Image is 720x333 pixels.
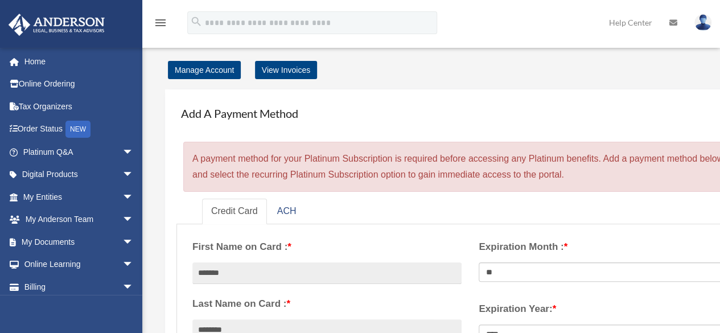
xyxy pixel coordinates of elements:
label: Last Name on Card : [192,295,462,313]
a: Digital Productsarrow_drop_down [8,163,151,186]
a: Home [8,50,151,73]
a: Tax Organizers [8,95,151,118]
span: arrow_drop_down [122,141,145,164]
div: NEW [65,121,90,138]
a: Order StatusNEW [8,118,151,141]
label: First Name on Card : [192,239,462,256]
a: Manage Account [168,61,241,79]
a: My Anderson Teamarrow_drop_down [8,208,151,231]
i: menu [154,16,167,30]
a: View Invoices [255,61,317,79]
a: Online Ordering [8,73,151,96]
a: Platinum Q&Aarrow_drop_down [8,141,151,163]
a: ACH [268,199,306,224]
span: arrow_drop_down [122,163,145,187]
img: Anderson Advisors Platinum Portal [5,14,108,36]
span: arrow_drop_down [122,186,145,209]
a: Credit Card [202,199,267,224]
a: My Documentsarrow_drop_down [8,231,151,253]
a: Billingarrow_drop_down [8,276,151,298]
span: arrow_drop_down [122,276,145,299]
span: arrow_drop_down [122,253,145,277]
span: arrow_drop_down [122,231,145,254]
a: menu [154,20,167,30]
a: My Entitiesarrow_drop_down [8,186,151,208]
a: Online Learningarrow_drop_down [8,253,151,276]
img: User Pic [694,14,711,31]
span: arrow_drop_down [122,208,145,232]
i: search [190,15,203,28]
